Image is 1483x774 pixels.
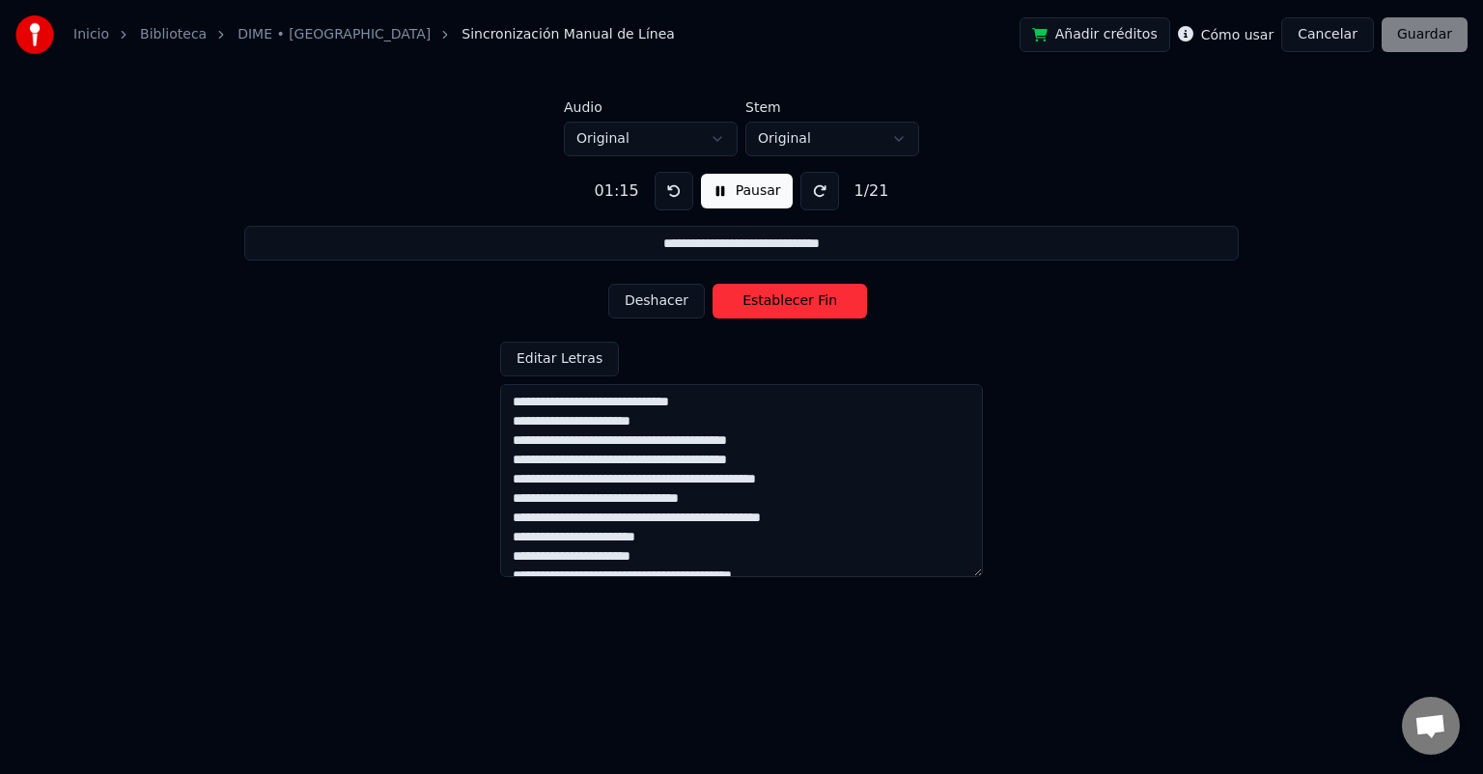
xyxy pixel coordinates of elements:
button: Cancelar [1281,17,1374,52]
button: Añadir créditos [1020,17,1170,52]
label: Stem [745,100,919,114]
img: youka [15,15,54,54]
button: Deshacer [608,284,705,318]
a: Chat abierto [1402,697,1460,755]
div: 1 / 21 [847,180,897,203]
a: Inicio [73,25,109,44]
button: Establecer Fin [713,284,867,318]
a: Biblioteca [140,25,207,44]
button: Pausar [701,174,793,208]
span: Sincronización Manual de Línea [462,25,675,44]
button: Editar Letras [500,342,619,376]
div: 01:15 [587,180,647,203]
label: Audio [564,100,738,114]
a: DIME • [GEOGRAPHIC_DATA] [238,25,431,44]
nav: breadcrumb [73,25,675,44]
label: Cómo usar [1201,28,1274,41]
